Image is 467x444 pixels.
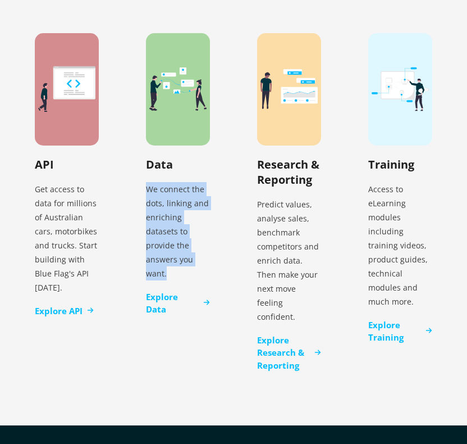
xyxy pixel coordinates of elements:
[368,178,432,313] p: Access to eLearning modules including training videos, product guides, technical modules and much...
[35,178,99,299] p: Get access to data for millions of Australian cars, motorbikes and trucks. Start building with Bl...
[257,193,321,328] p: Predict values, analyse sales, benchmark competitors and enrich data. Then make your next move fe...
[146,178,210,285] p: We connect the dots, linking and enriching datasets to provide the answers you want.
[257,334,321,372] a: Explore Research & Reporting
[35,157,54,172] h2: API
[146,157,173,172] h2: Data
[368,319,432,344] a: Explore Training
[257,157,321,187] h2: Research & Reporting
[368,157,414,172] h2: Training
[146,291,210,316] a: Explore Data
[35,305,94,318] a: Explore API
